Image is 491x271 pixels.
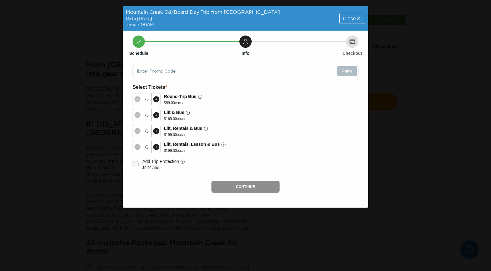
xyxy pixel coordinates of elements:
[142,145,151,149] div: 0
[126,9,280,15] span: Mountain Creek Ski/Board Day Trip from [GEOGRAPHIC_DATA]
[133,83,358,91] h6: Select Tickets
[164,132,208,137] p: $ 199.00 each
[164,109,184,116] p: Lift & Bus
[164,125,202,132] p: Lift, Rentals & Bus
[164,116,190,121] p: $ 169.00 each
[126,16,152,21] span: Date: [DATE]
[164,141,220,148] p: Lift, Rentals, Lesson & Bus
[142,129,151,134] div: 0
[142,97,151,102] div: 0
[164,93,196,100] p: Round-Trip Bus
[142,113,151,118] div: 0
[164,148,226,153] p: $ 199.00 each
[129,50,148,56] h6: Schedule
[164,100,203,105] p: $ 89.00 each
[126,22,154,27] span: Time: 7:00AM
[342,50,362,56] h6: Checkout
[242,50,249,56] h6: Info
[142,158,179,165] p: Add Trip Protection
[142,165,185,170] p: $9.99 / ticket
[343,16,356,21] span: Close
